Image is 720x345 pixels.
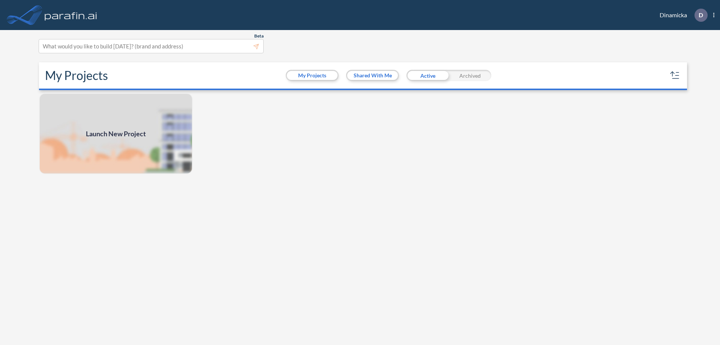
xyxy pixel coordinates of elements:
[39,93,193,174] img: add
[86,129,146,139] span: Launch New Project
[45,68,108,83] h2: My Projects
[43,8,99,23] img: logo
[39,93,193,174] a: Launch New Project
[254,33,264,39] span: Beta
[449,70,491,81] div: Archived
[669,69,681,81] button: sort
[699,12,703,18] p: D
[648,9,714,22] div: Dinamicka
[347,71,398,80] button: Shared With Me
[287,71,337,80] button: My Projects
[406,70,449,81] div: Active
